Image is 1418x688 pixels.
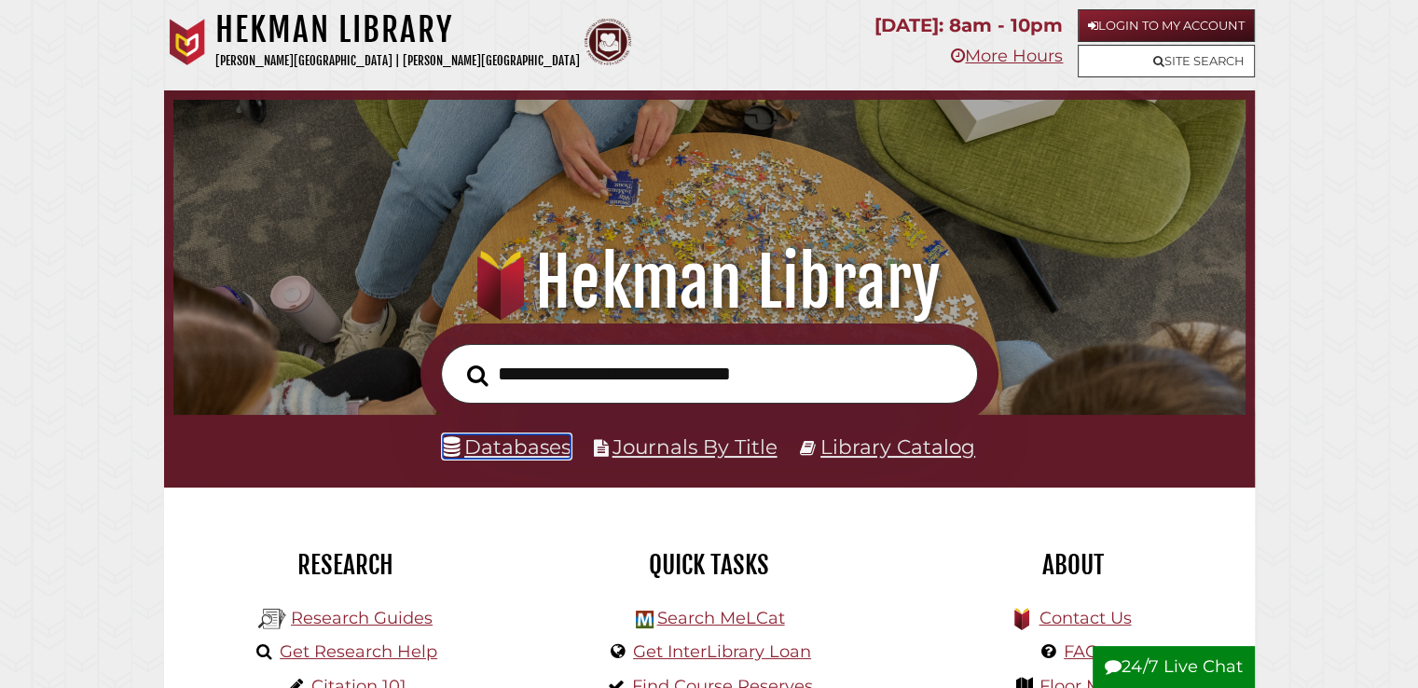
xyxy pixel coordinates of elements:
p: [PERSON_NAME][GEOGRAPHIC_DATA] | [PERSON_NAME][GEOGRAPHIC_DATA] [215,50,580,72]
a: Contact Us [1039,608,1131,628]
a: Search MeLCat [656,608,784,628]
img: Calvin Theological Seminary [585,19,631,65]
a: Research Guides [291,608,433,628]
a: Site Search [1078,45,1255,77]
h2: Research [178,549,514,581]
img: Calvin University [164,19,211,65]
img: Hekman Library Logo [258,605,286,633]
h1: Hekman Library [194,241,1223,323]
p: [DATE]: 8am - 10pm [874,9,1063,42]
img: Hekman Library Logo [636,611,654,628]
a: Login to My Account [1078,9,1255,42]
a: Library Catalog [820,434,975,459]
button: Search [458,359,498,392]
i: Search [467,364,489,386]
a: Get Research Help [280,641,437,662]
a: Get InterLibrary Loan [633,641,811,662]
a: More Hours [951,46,1063,66]
a: Databases [443,434,571,459]
h2: Quick Tasks [542,549,877,581]
a: FAQs [1064,641,1108,662]
h1: Hekman Library [215,9,580,50]
h2: About [905,549,1241,581]
a: Journals By Title [613,434,778,459]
